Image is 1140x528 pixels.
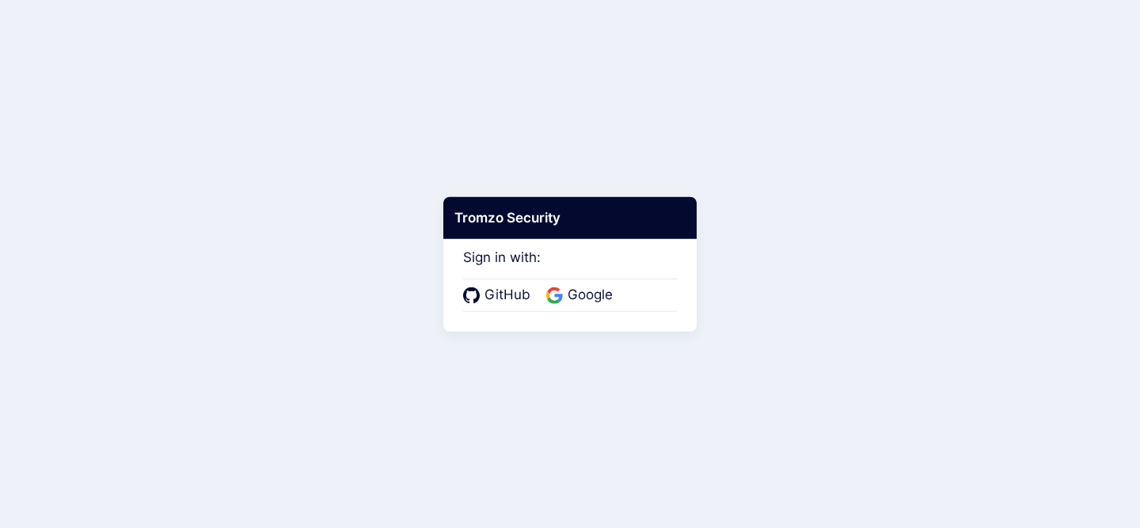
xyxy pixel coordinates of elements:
[546,285,617,306] a: Google
[563,285,617,306] span: Google
[480,285,535,306] span: GitHub
[463,285,535,306] a: GitHub
[463,227,677,311] div: Sign in with:
[443,196,697,239] div: Tromzo Security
